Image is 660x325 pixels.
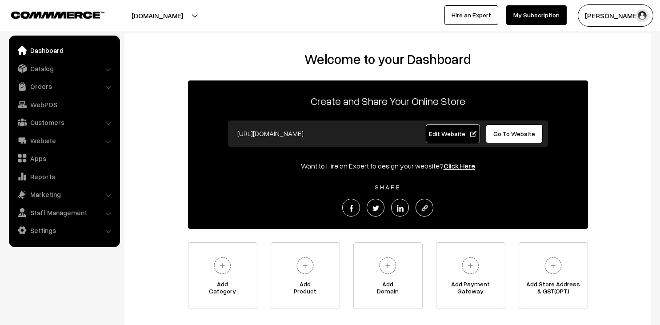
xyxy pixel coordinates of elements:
[486,124,543,143] a: Go To Website
[444,161,475,170] a: Click Here
[541,253,565,278] img: plus.svg
[493,130,535,137] span: Go To Website
[11,205,117,221] a: Staff Management
[519,281,588,298] span: Add Store Address & GST(OPT)
[376,253,400,278] img: plus.svg
[354,281,422,298] span: Add Domain
[458,253,483,278] img: plus.svg
[506,5,567,25] a: My Subscription
[426,124,480,143] a: Edit Website
[429,130,476,137] span: Edit Website
[11,60,117,76] a: Catalog
[293,253,317,278] img: plus.svg
[100,4,214,27] button: [DOMAIN_NAME]
[188,242,257,309] a: AddCategory
[519,242,588,309] a: Add Store Address& GST(OPT)
[578,4,653,27] button: [PERSON_NAME]…
[271,242,340,309] a: AddProduct
[370,183,405,191] span: SHARE
[11,114,117,130] a: Customers
[11,9,89,20] a: COMMMERCE
[11,132,117,148] a: Website
[188,281,257,298] span: Add Category
[11,150,117,166] a: Apps
[436,242,505,309] a: Add PaymentGateway
[11,42,117,58] a: Dashboard
[188,160,588,171] div: Want to Hire an Expert to design your website?
[210,253,235,278] img: plus.svg
[11,222,117,238] a: Settings
[133,51,642,67] h2: Welcome to your Dashboard
[444,5,498,25] a: Hire an Expert
[353,242,423,309] a: AddDomain
[11,96,117,112] a: WebPOS
[436,281,505,298] span: Add Payment Gateway
[271,281,340,298] span: Add Product
[11,186,117,202] a: Marketing
[11,169,117,185] a: Reports
[11,12,104,18] img: COMMMERCE
[188,93,588,109] p: Create and Share Your Online Store
[11,78,117,94] a: Orders
[636,9,649,22] img: user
